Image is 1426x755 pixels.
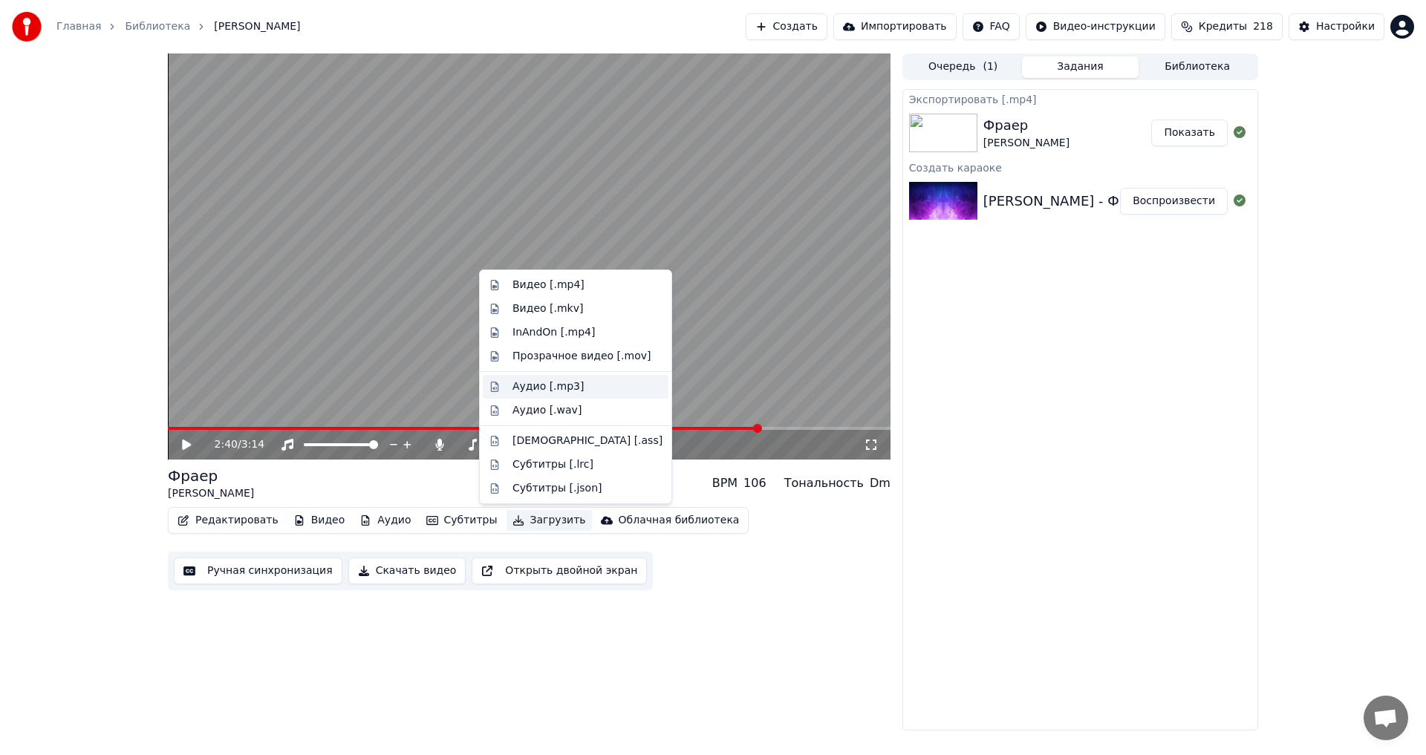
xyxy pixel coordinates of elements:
button: FAQ [963,13,1020,40]
span: ( 1 ) [983,59,997,74]
button: Видео [287,510,351,531]
div: Открытый чат [1364,696,1408,740]
div: Видео [.mkv] [512,301,583,316]
div: InAndOn [.mp4] [512,325,596,340]
nav: breadcrumb [56,19,301,34]
button: Кредиты218 [1171,13,1283,40]
span: [PERSON_NAME] [214,19,300,34]
button: Аудио [354,510,417,531]
img: youka [12,12,42,42]
button: Скачать видео [348,558,466,584]
button: Очередь [905,56,1022,78]
div: Прозрачное видео [.mov] [512,349,651,364]
div: 106 [743,474,766,492]
button: Импортировать [833,13,957,40]
div: [PERSON_NAME] - Фраер [983,191,1153,212]
div: Тональность [784,474,864,492]
button: Библиотека [1139,56,1256,78]
button: Настройки [1289,13,1384,40]
div: [PERSON_NAME] [983,136,1069,151]
button: Субтитры [420,510,504,531]
button: Загрузить [507,510,592,531]
span: 218 [1253,19,1273,34]
a: Главная [56,19,101,34]
button: Открыть двойной экран [472,558,647,584]
div: Экспортировать [.mp4] [903,90,1257,108]
div: Фраер [983,115,1069,136]
a: Библиотека [125,19,190,34]
div: Аудио [.wav] [512,403,582,418]
div: Настройки [1316,19,1375,34]
div: Облачная библиотека [619,513,740,528]
span: 2:40 [215,437,238,452]
button: Видео-инструкции [1026,13,1165,40]
button: Создать [746,13,827,40]
button: Воспроизвести [1120,188,1228,215]
div: Фраер [168,465,254,486]
button: Редактировать [172,510,284,531]
span: Кредиты [1199,19,1247,34]
div: Субтитры [.json] [512,481,602,496]
div: BPM [712,474,738,492]
div: Создать караоке [903,158,1257,176]
button: Ручная синхронизация [174,558,342,584]
div: / [215,437,250,452]
button: Задания [1022,56,1139,78]
button: Показать [1151,120,1228,146]
div: Видео [.mp4] [512,278,585,292]
div: Субтитры [.lrc] [512,457,593,472]
div: Dm [870,474,891,492]
span: 3:14 [241,437,264,452]
div: Аудио [.mp3] [512,379,584,394]
div: [PERSON_NAME] [168,486,254,501]
div: [DEMOGRAPHIC_DATA] [.ass] [512,434,662,448]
